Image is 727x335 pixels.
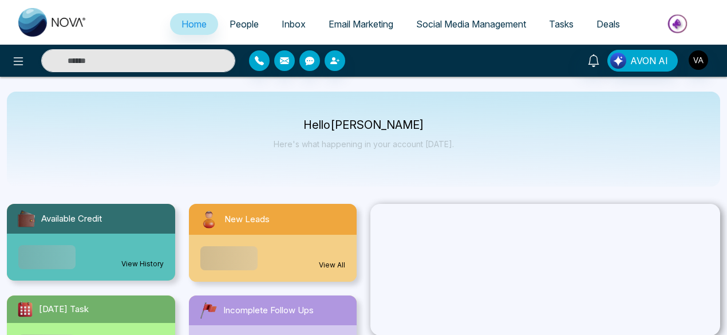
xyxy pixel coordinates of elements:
[198,208,220,230] img: newLeads.svg
[182,204,364,282] a: New LeadsView All
[538,13,585,35] a: Tasks
[637,11,720,37] img: Market-place.gif
[170,13,218,35] a: Home
[39,303,89,316] span: [DATE] Task
[121,259,164,269] a: View History
[319,260,345,270] a: View All
[329,18,393,30] span: Email Marketing
[585,13,631,35] a: Deals
[181,18,207,30] span: Home
[270,13,317,35] a: Inbox
[274,139,454,149] p: Here's what happening in your account [DATE].
[18,8,87,37] img: Nova CRM Logo
[230,18,259,30] span: People
[274,120,454,130] p: Hello [PERSON_NAME]
[282,18,306,30] span: Inbox
[198,300,219,321] img: followUps.svg
[41,212,102,226] span: Available Credit
[689,50,708,70] img: User Avatar
[630,54,668,68] span: AVON AI
[549,18,574,30] span: Tasks
[416,18,526,30] span: Social Media Management
[224,213,270,226] span: New Leads
[596,18,620,30] span: Deals
[16,208,37,229] img: availableCredit.svg
[16,300,34,318] img: todayTask.svg
[223,304,314,317] span: Incomplete Follow Ups
[317,13,405,35] a: Email Marketing
[610,53,626,69] img: Lead Flow
[607,50,678,72] button: AVON AI
[218,13,270,35] a: People
[405,13,538,35] a: Social Media Management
